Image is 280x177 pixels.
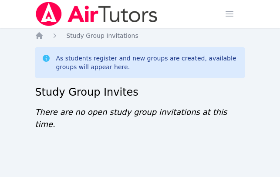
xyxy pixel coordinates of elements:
[56,54,238,71] div: As students register and new groups are created, available groups will appear here.
[35,85,245,99] h2: Study Group Invites
[35,2,158,26] img: Air Tutors
[35,107,227,129] span: There are no open study group invitations at this time.
[66,32,138,39] span: Study Group Invitations
[66,31,138,40] a: Study Group Invitations
[35,31,245,40] nav: Breadcrumb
